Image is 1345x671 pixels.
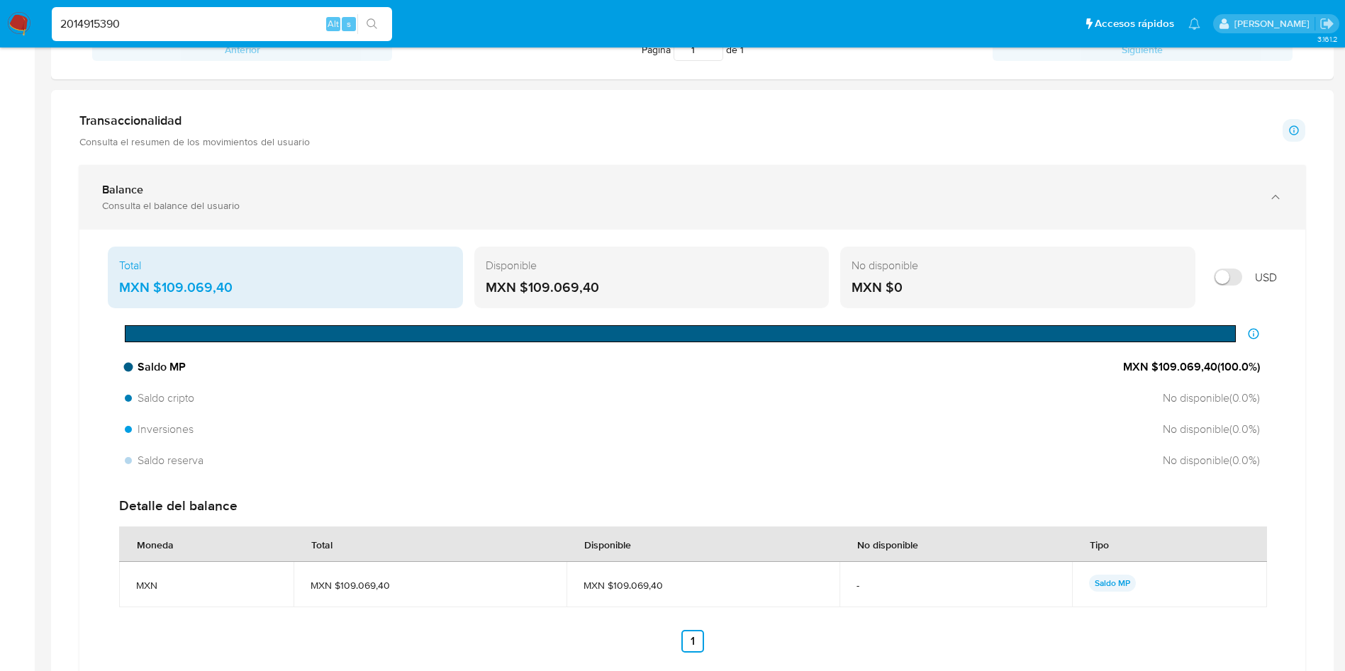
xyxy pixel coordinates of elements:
[357,14,386,34] button: search-icon
[1234,17,1315,30] p: alan.cervantesmartinez@mercadolibre.com.mx
[347,17,351,30] span: s
[642,38,744,61] span: Página de
[52,15,392,33] input: Buscar usuario o caso...
[993,38,1293,61] button: Siguiente
[1188,18,1200,30] a: Notificaciones
[740,43,744,57] span: 1
[1095,16,1174,31] span: Accesos rápidos
[328,17,339,30] span: Alt
[92,38,392,61] button: Anterior
[1319,16,1334,31] a: Salir
[1317,33,1338,45] span: 3.161.2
